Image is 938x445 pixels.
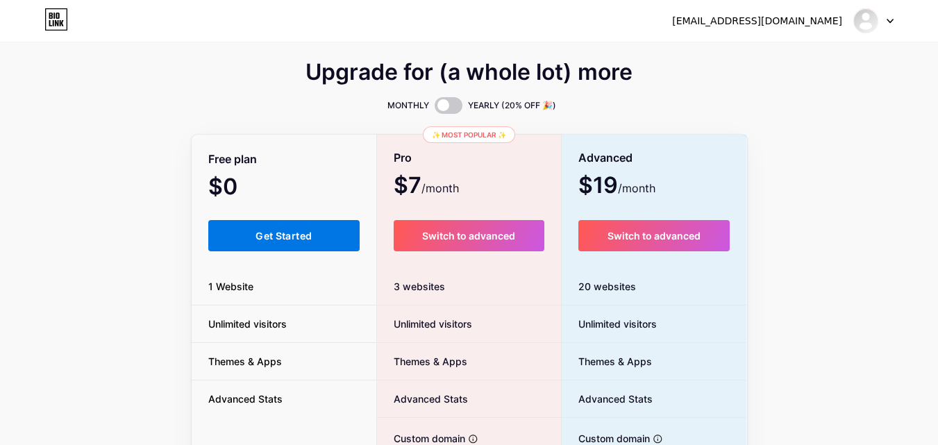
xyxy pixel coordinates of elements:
[422,230,515,242] span: Switch to advanced
[208,178,275,198] span: $0
[192,354,299,369] span: Themes & Apps
[377,268,561,305] div: 3 websites
[562,354,652,369] span: Themes & Apps
[578,146,633,170] span: Advanced
[192,317,303,331] span: Unlimited visitors
[578,220,730,251] button: Switch to advanced
[608,230,701,242] span: Switch to advanced
[562,392,653,406] span: Advanced Stats
[256,230,312,242] span: Get Started
[853,8,879,34] img: tayyabtahir
[618,180,655,196] span: /month
[208,220,360,251] button: Get Started
[468,99,556,112] span: YEARLY (20% OFF 🎉)
[192,279,270,294] span: 1 Website
[394,220,544,251] button: Switch to advanced
[394,177,459,196] span: $7
[578,177,655,196] span: $19
[672,14,842,28] div: [EMAIL_ADDRESS][DOMAIN_NAME]
[394,146,412,170] span: Pro
[192,392,299,406] span: Advanced Stats
[305,64,633,81] span: Upgrade for (a whole lot) more
[377,354,467,369] span: Themes & Apps
[387,99,429,112] span: MONTHLY
[421,180,459,196] span: /month
[377,317,472,331] span: Unlimited visitors
[562,317,657,331] span: Unlimited visitors
[208,147,257,171] span: Free plan
[377,392,468,406] span: Advanced Stats
[423,126,515,143] div: ✨ Most popular ✨
[562,268,747,305] div: 20 websites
